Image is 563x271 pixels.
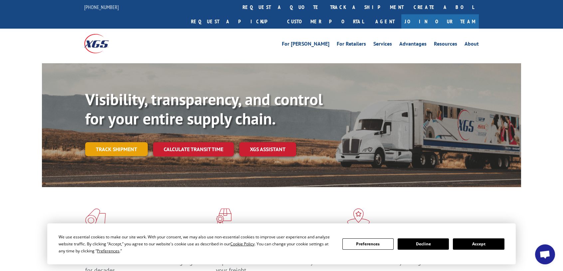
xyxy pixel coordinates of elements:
button: Decline [398,238,449,250]
a: Advantages [399,41,427,49]
a: Services [373,41,392,49]
div: Cookie Consent Prompt [47,223,516,264]
img: xgs-icon-focused-on-flooring-red [216,208,232,226]
a: For Retailers [337,41,366,49]
a: [PHONE_NUMBER] [84,4,119,10]
a: Join Our Team [401,14,479,29]
button: Accept [453,238,504,250]
img: xgs-icon-total-supply-chain-intelligence-red [85,208,106,226]
a: Agent [369,14,401,29]
a: About [465,41,479,49]
a: Resources [434,41,457,49]
a: Track shipment [85,142,148,156]
a: XGS ASSISTANT [239,142,296,156]
div: Open chat [535,244,555,264]
a: Customer Portal [282,14,369,29]
b: Visibility, transparency, and control for your entire supply chain. [85,89,323,129]
div: We use essential cookies to make our site work. With your consent, we may also use non-essential ... [59,233,334,254]
img: xgs-icon-flagship-distribution-model-red [347,208,370,226]
a: For [PERSON_NAME] [282,41,329,49]
a: Request a pickup [186,14,282,29]
span: Preferences [97,248,119,254]
a: Calculate transit time [153,142,234,156]
button: Preferences [342,238,394,250]
span: Cookie Policy [230,241,255,247]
